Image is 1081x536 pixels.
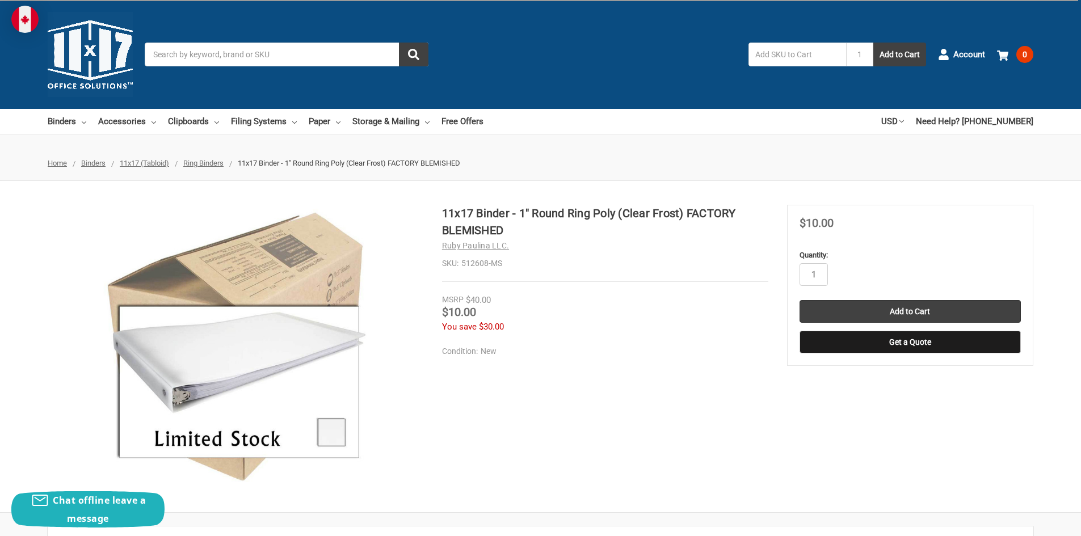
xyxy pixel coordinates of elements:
dt: SKU: [442,258,459,269]
span: 0 [1016,46,1033,63]
dt: Condition: [442,345,478,357]
span: $30.00 [479,322,504,332]
a: Ring Binders [183,159,224,167]
a: Accessories [98,109,156,134]
span: Account [953,48,985,61]
button: Get a Quote [800,331,1021,353]
a: Clipboards [168,109,219,134]
a: 0 [997,40,1033,69]
dd: 512608-MS [442,258,768,269]
button: Add to Cart [873,43,926,66]
span: $40.00 [466,295,491,305]
a: Storage & Mailing [352,109,430,134]
span: You save [442,322,477,332]
a: Paper [309,109,340,134]
a: Need Help? [PHONE_NUMBER] [916,109,1033,134]
a: Account [938,40,985,69]
input: Add to Cart [800,300,1021,323]
a: USD [881,109,904,134]
img: 11x17 Binder - 1" Round Ring Poly (Clear Frost) FACTORY BLEMISHED [94,205,377,488]
dd: New [442,345,763,357]
a: Filing Systems [231,109,297,134]
a: Binders [81,159,106,167]
span: Chat offline leave a message [53,494,146,525]
button: Chat offline leave a message [11,491,165,527]
h1: 11x17 Binder - 1" Round Ring Poly (Clear Frost) FACTORY BLEMISHED [442,205,768,239]
input: Add SKU to Cart [748,43,846,66]
a: Ruby Paulina LLC. [442,241,509,250]
a: Home [48,159,67,167]
span: $10.00 [442,305,476,319]
a: 11x17 (Tabloid) [120,159,169,167]
span: $10.00 [800,216,834,230]
img: 11x17.com [48,12,133,97]
img: duty and tax information for Canada [11,6,39,33]
input: Search by keyword, brand or SKU [145,43,428,66]
span: 11x17 Binder - 1" Round Ring Poly (Clear Frost) FACTORY BLEMISHED [238,159,460,167]
a: Binders [48,109,86,134]
div: MSRP [442,294,464,306]
a: Free Offers [441,109,483,134]
label: Quantity: [800,250,1021,261]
